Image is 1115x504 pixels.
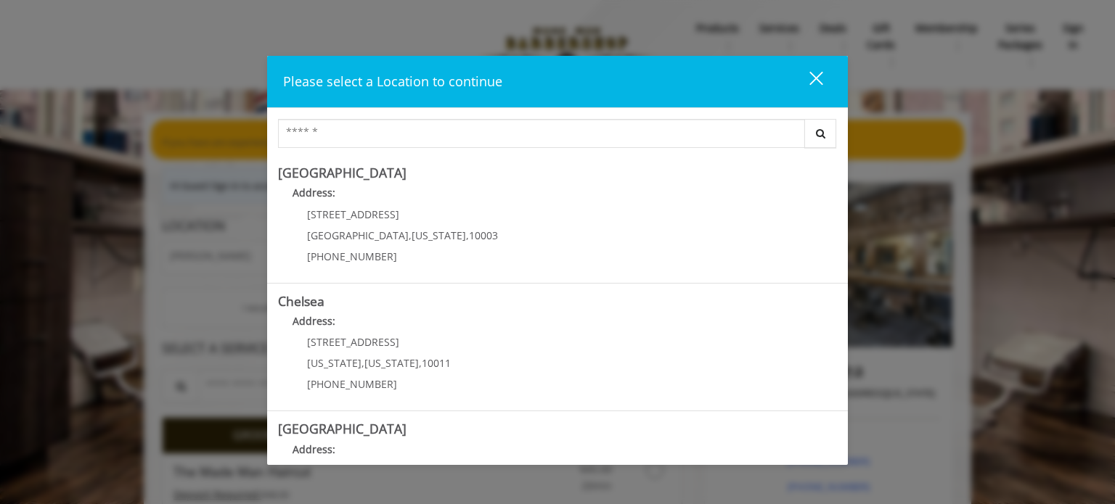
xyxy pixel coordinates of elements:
[278,164,407,181] b: [GEOGRAPHIC_DATA]
[466,228,469,242] span: ,
[293,442,335,456] b: Address:
[283,73,502,90] span: Please select a Location to continue
[783,67,832,96] button: close dialog
[293,314,335,328] b: Address:
[307,207,399,221] span: [STREET_ADDRESS]
[278,119,837,155] div: Center Select
[307,377,397,391] span: [PHONE_NUMBER]
[307,249,397,263] span: [PHONE_NUMBER]
[422,356,451,370] span: 10011
[278,420,407,437] b: [GEOGRAPHIC_DATA]
[293,186,335,199] b: Address:
[362,356,364,370] span: ,
[278,292,324,310] b: Chelsea
[409,228,412,242] span: ,
[812,128,829,139] i: Search button
[307,228,409,242] span: [GEOGRAPHIC_DATA]
[793,70,822,92] div: close dialog
[469,228,498,242] span: 10003
[278,119,805,148] input: Search Center
[419,356,422,370] span: ,
[307,356,362,370] span: [US_STATE]
[307,335,399,349] span: [STREET_ADDRESS]
[364,356,419,370] span: [US_STATE]
[412,228,466,242] span: [US_STATE]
